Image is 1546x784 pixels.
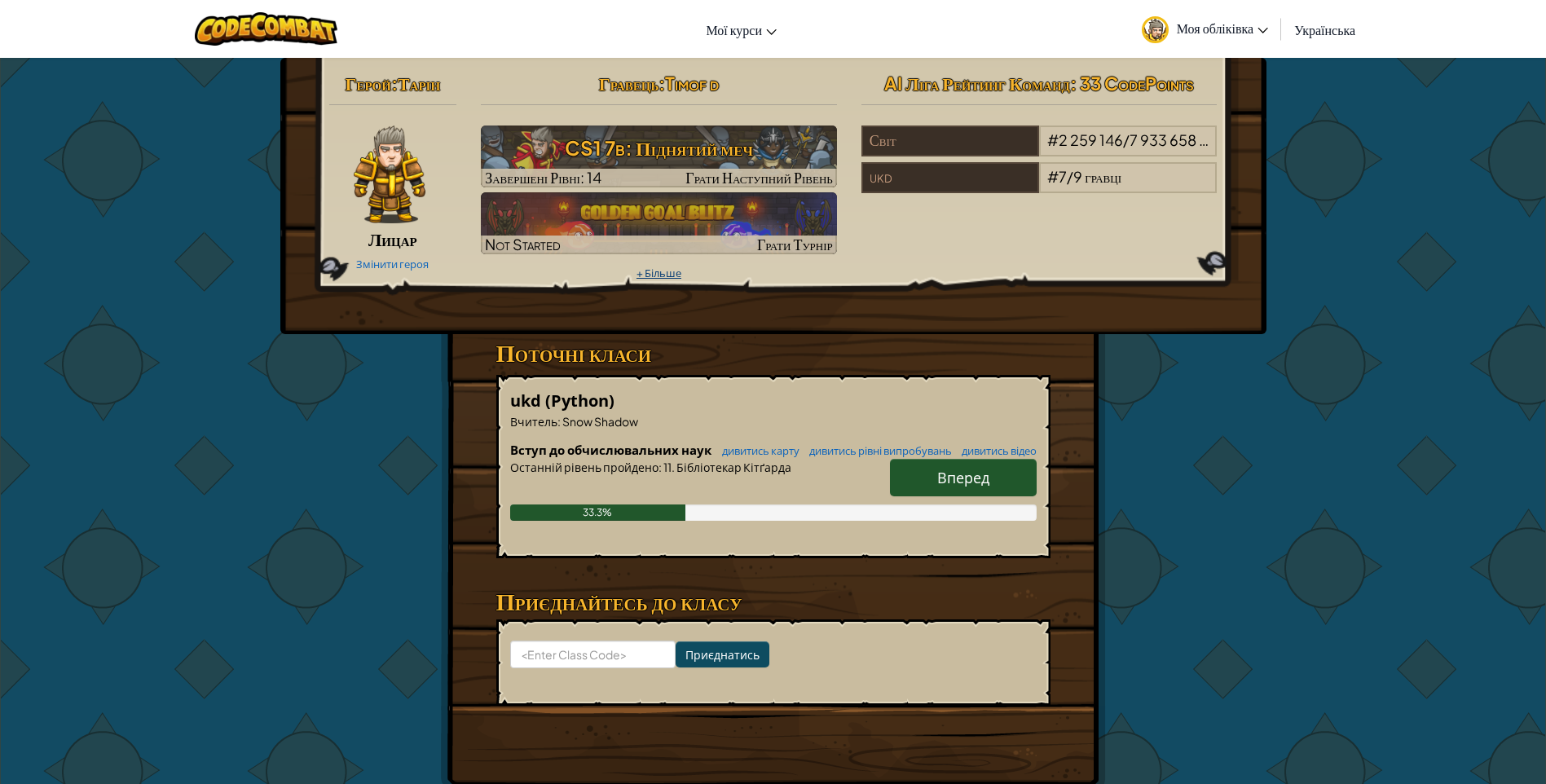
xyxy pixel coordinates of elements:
[1070,72,1194,95] span: : 33 CodePoints
[561,414,638,429] span: Snow Shadow
[510,641,676,668] input: <Enter Class Code>
[1134,3,1276,55] a: Моя обліківка
[685,168,832,187] span: Грати Наступний Рівень
[698,7,784,51] a: Мої курси
[1073,167,1082,186] span: 9
[861,162,1039,193] div: ukd
[496,334,1050,371] h3: Поточні класи
[496,583,1050,619] h3: Приєднайтесь до класу
[398,72,440,95] span: Тарін
[714,444,799,457] a: дивитись карту
[884,72,1070,95] span: AI Ліга Рейтинг Команд
[662,460,675,474] span: 11.
[1294,21,1355,38] span: Українська
[861,126,1039,156] div: Світ
[485,168,601,187] span: Завершені Рівні: 14
[636,266,681,280] a: + Більше
[510,414,557,429] span: Вчитель
[481,192,837,254] img: Golden Goal
[195,12,337,46] img: CodeCombat logo
[1059,167,1067,186] span: 7
[676,641,769,667] input: Приєднатись
[665,72,719,95] span: Timof d
[1123,130,1130,149] span: /
[757,235,833,253] span: Грати Турнір
[481,126,837,187] a: Грати Наступний Рівень
[1286,7,1363,51] a: Українська
[599,72,659,95] span: Гравець
[1085,167,1121,186] span: гравці
[510,460,658,474] span: Останній рівень пройдено
[481,126,837,187] img: CS1 7b: Піднятий меч
[1177,20,1268,37] span: Моя обліківка
[1047,130,1059,149] span: #
[706,21,761,38] span: Мої курси
[356,258,429,271] a: Змінити героя
[1059,130,1123,149] span: 2 259 146
[861,141,1218,160] a: Світ#2 259 146/7 933 658гравці
[545,390,614,412] span: (Python)
[861,178,1218,196] a: ukd#7/9гравці
[481,192,837,254] a: Not StartedГрати Турнір
[485,235,561,253] span: Not Started
[1130,130,1196,149] span: 7 933 658
[658,72,665,95] span: :
[354,126,425,223] img: knight-pose.png
[481,130,837,166] h3: CS1 7b: Піднятий меч
[368,227,417,250] span: Лицар
[1067,167,1073,186] span: /
[954,444,1037,457] a: дивитись відео
[937,468,989,487] span: Вперед
[510,504,685,521] div: 33.3%
[557,414,561,429] span: :
[675,460,791,474] span: Бібліотекар Кітґарда
[1142,16,1169,43] img: avatar
[510,390,545,412] span: ukd
[801,444,952,457] a: дивитись рівні випробувань
[658,460,662,474] span: :
[510,442,714,457] span: Вступ до обчислювальних наук
[1047,167,1059,186] span: #
[391,72,398,95] span: :
[346,72,391,95] span: Герой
